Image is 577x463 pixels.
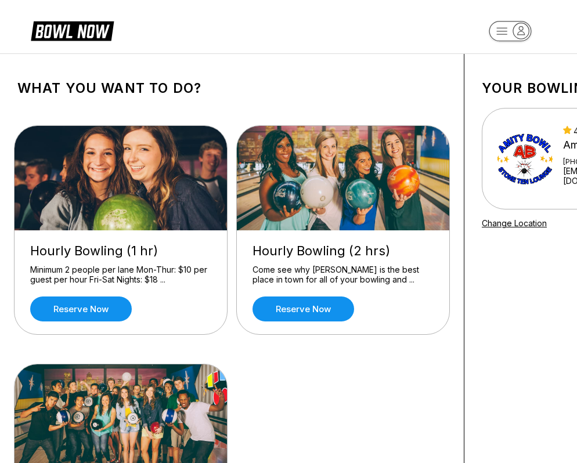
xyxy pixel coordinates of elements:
a: Change Location [482,218,547,228]
a: Reserve now [30,296,132,321]
h1: What you want to do? [17,80,446,96]
div: Hourly Bowling (1 hr) [30,243,211,259]
img: Hourly Bowling (2 hrs) [237,126,450,230]
a: Reserve now [253,296,354,321]
div: Come see why [PERSON_NAME] is the best place in town for all of your bowling and ... [253,265,434,285]
img: Amity Bowl [497,127,553,191]
div: Hourly Bowling (2 hrs) [253,243,434,259]
img: Hourly Bowling (1 hr) [15,126,228,230]
div: Minimum 2 people per lane Mon-Thur: $10 per guest per hour Fri-Sat Nights: $18 ... [30,265,211,285]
